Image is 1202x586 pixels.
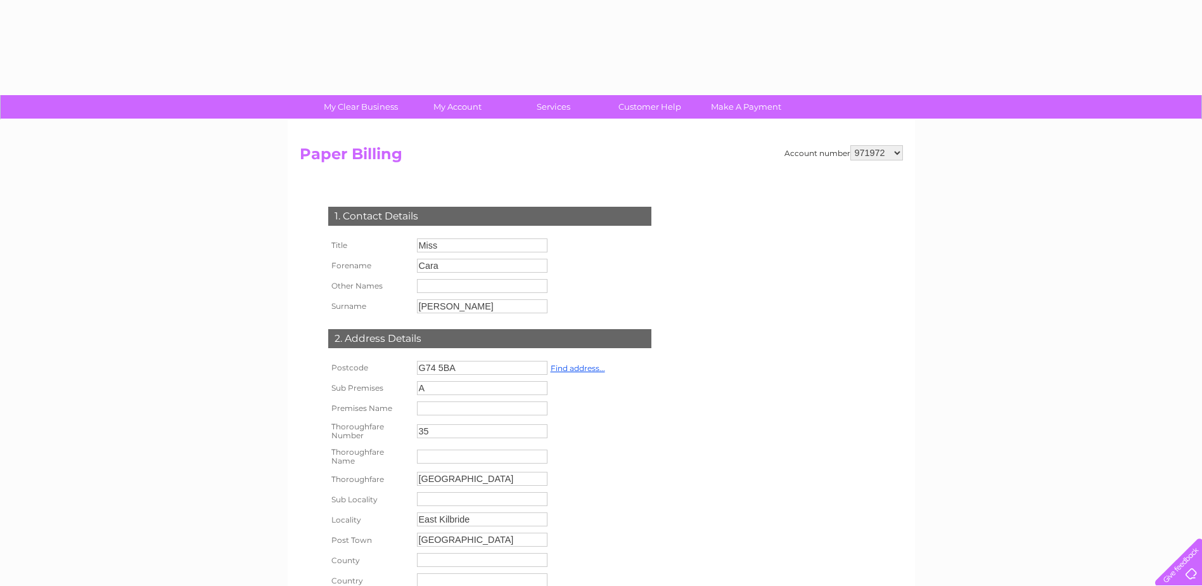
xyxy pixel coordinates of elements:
[325,419,414,444] th: Thoroughfare Number
[300,145,903,169] h2: Paper Billing
[309,95,413,119] a: My Clear Business
[325,444,414,469] th: Thoroughfare Name
[405,95,509,119] a: My Account
[551,363,605,373] a: Find address...
[784,145,903,160] div: Account number
[328,329,651,348] div: 2. Address Details
[694,95,798,119] a: Make A Payment
[325,276,414,296] th: Other Names
[598,95,702,119] a: Customer Help
[325,398,414,419] th: Premises Name
[325,296,414,316] th: Surname
[325,469,414,489] th: Thoroughfare
[325,530,414,550] th: Post Town
[325,378,414,398] th: Sub Premises
[501,95,606,119] a: Services
[328,207,651,226] div: 1. Contact Details
[325,509,414,530] th: Locality
[325,235,414,256] th: Title
[325,489,414,509] th: Sub Locality
[325,358,414,378] th: Postcode
[325,256,414,276] th: Forename
[325,550,414,570] th: County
